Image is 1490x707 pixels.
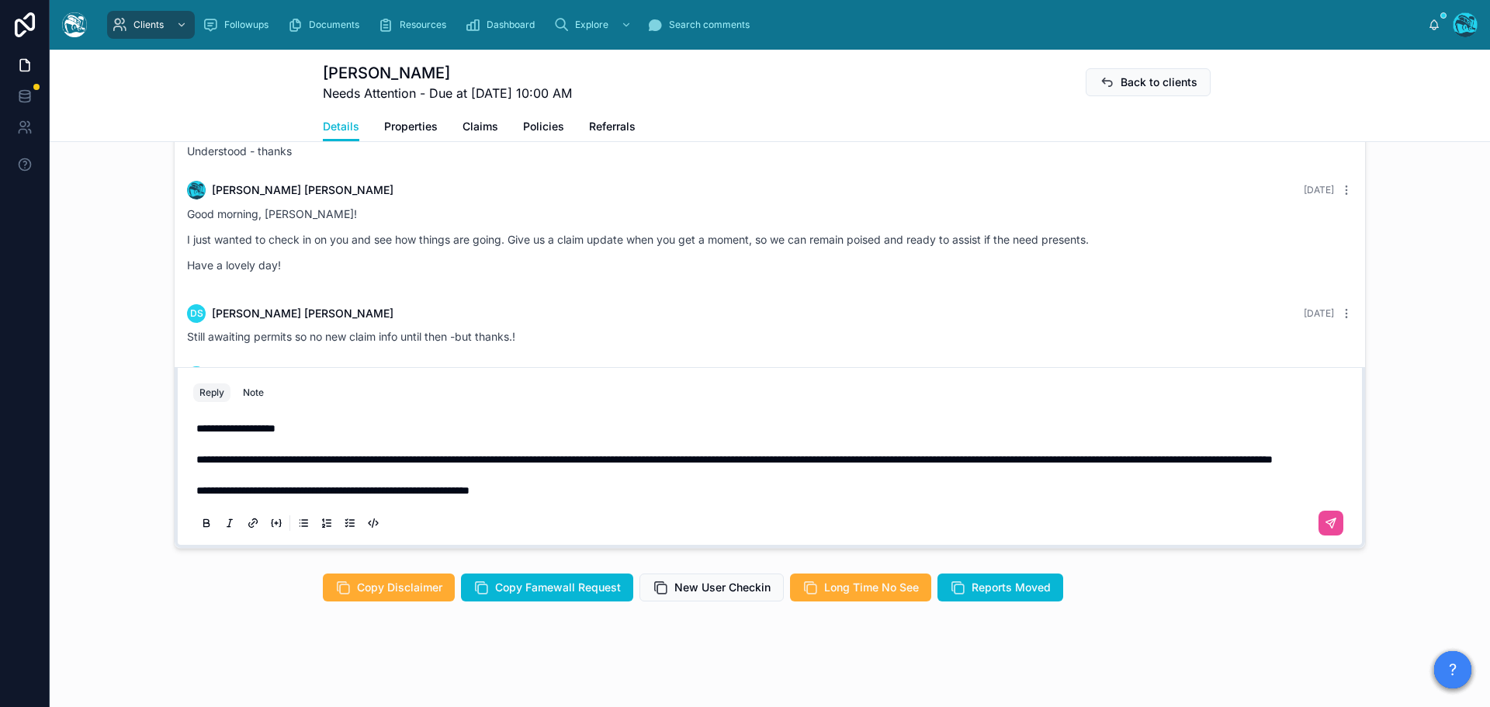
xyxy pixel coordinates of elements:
[224,19,269,31] span: Followups
[309,19,359,31] span: Documents
[674,580,771,595] span: New User Checkin
[463,119,498,134] span: Claims
[1086,68,1211,96] button: Back to clients
[643,11,761,39] a: Search comments
[99,8,1428,42] div: scrollable content
[323,113,359,142] a: Details
[133,19,164,31] span: Clients
[523,119,564,134] span: Policies
[384,113,438,144] a: Properties
[62,12,87,37] img: App logo
[575,19,608,31] span: Explore
[639,574,784,601] button: New User Checkin
[1304,307,1334,319] span: [DATE]
[824,580,919,595] span: Long Time No See
[212,182,393,198] span: [PERSON_NAME] [PERSON_NAME]
[107,11,195,39] a: Clients
[460,11,546,39] a: Dashboard
[1121,75,1197,90] span: Back to clients
[1434,651,1471,688] button: ?
[237,383,270,402] button: Note
[1304,184,1334,196] span: [DATE]
[937,574,1063,601] button: Reports Moved
[187,231,1353,248] p: I just wanted to check in on you and see how things are going. Give us a claim update when you ge...
[589,113,636,144] a: Referrals
[187,206,1353,222] p: Good morning, [PERSON_NAME]!
[495,580,621,595] span: Copy Famewall Request
[190,307,203,320] span: DS
[669,19,750,31] span: Search comments
[193,383,230,402] button: Reply
[323,84,572,102] span: Needs Attention - Due at [DATE] 10:00 AM
[384,119,438,134] span: Properties
[323,574,455,601] button: Copy Disclaimer
[589,119,636,134] span: Referrals
[243,386,264,399] div: Note
[198,11,279,39] a: Followups
[282,11,370,39] a: Documents
[400,19,446,31] span: Resources
[357,580,442,595] span: Copy Disclaimer
[187,257,1353,273] p: Have a lovely day!
[972,580,1051,595] span: Reports Moved
[323,119,359,134] span: Details
[461,574,633,601] button: Copy Famewall Request
[790,574,931,601] button: Long Time No See
[212,306,393,321] span: [PERSON_NAME] [PERSON_NAME]
[487,19,535,31] span: Dashboard
[187,144,292,158] span: Understood - thanks
[323,62,572,84] h1: [PERSON_NAME]
[463,113,498,144] a: Claims
[523,113,564,144] a: Policies
[187,330,515,343] span: Still awaiting permits so no new claim info until then -but thanks.!
[373,11,457,39] a: Resources
[549,11,639,39] a: Explore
